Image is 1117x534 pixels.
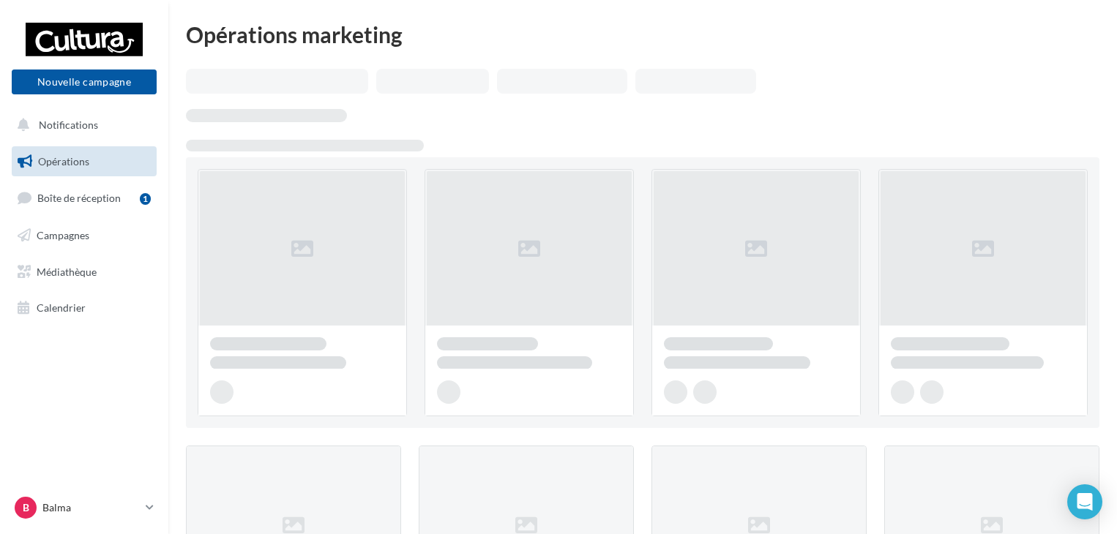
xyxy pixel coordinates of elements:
[9,182,160,214] a: Boîte de réception1
[39,119,98,131] span: Notifications
[140,193,151,205] div: 1
[37,229,89,241] span: Campagnes
[37,301,86,314] span: Calendrier
[9,257,160,287] a: Médiathèque
[12,494,157,522] a: B Balma
[42,500,140,515] p: Balma
[9,110,154,140] button: Notifications
[9,146,160,177] a: Opérations
[12,69,157,94] button: Nouvelle campagne
[9,293,160,323] a: Calendrier
[186,23,1099,45] div: Opérations marketing
[37,192,121,204] span: Boîte de réception
[9,220,160,251] a: Campagnes
[1067,484,1102,519] div: Open Intercom Messenger
[38,155,89,168] span: Opérations
[37,265,97,277] span: Médiathèque
[23,500,29,515] span: B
